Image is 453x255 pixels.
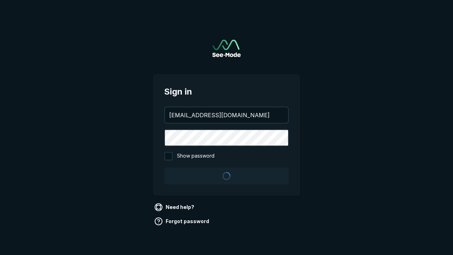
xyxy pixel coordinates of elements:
span: Sign in [164,85,289,98]
a: Forgot password [153,216,212,227]
span: Show password [177,152,214,160]
input: your@email.com [165,107,288,123]
img: See-Mode Logo [212,40,241,57]
a: Need help? [153,202,197,213]
a: Go to sign in [212,40,241,57]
